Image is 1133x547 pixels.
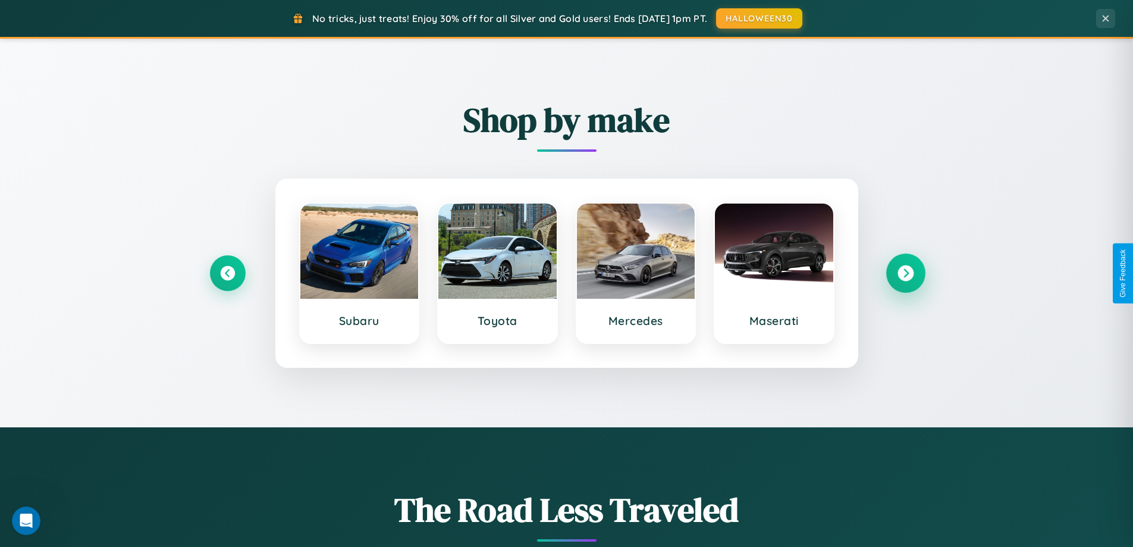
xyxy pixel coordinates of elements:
h3: Subaru [312,314,407,328]
iframe: Intercom live chat [12,507,40,535]
div: Give Feedback [1119,249,1127,298]
span: No tricks, just treats! Enjoy 30% off for all Silver and Gold users! Ends [DATE] 1pm PT. [312,12,707,24]
h3: Maserati [727,314,821,328]
button: HALLOWEEN30 [716,8,802,29]
h3: Toyota [450,314,545,328]
h2: Shop by make [210,97,924,143]
h3: Mercedes [589,314,683,328]
h1: The Road Less Traveled [210,487,924,533]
